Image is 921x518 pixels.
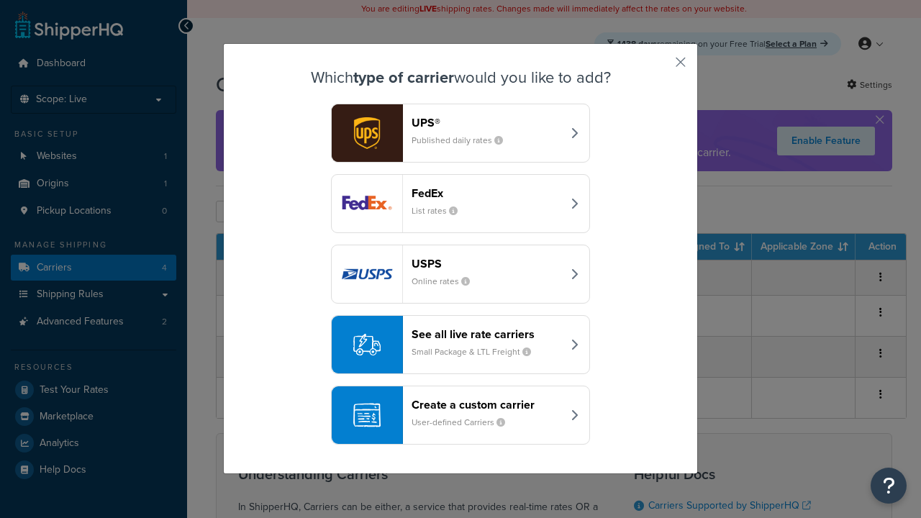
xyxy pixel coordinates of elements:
strong: type of carrier [353,65,454,89]
button: Open Resource Center [871,468,907,504]
img: ups logo [332,104,402,162]
small: List rates [412,204,469,217]
button: Create a custom carrierUser-defined Carriers [331,386,590,445]
header: FedEx [412,186,562,200]
img: icon-carrier-liverate-becf4550.svg [353,331,381,358]
header: UPS® [412,116,562,129]
header: See all live rate carriers [412,327,562,341]
small: Online rates [412,275,481,288]
h3: Which would you like to add? [260,69,661,86]
button: usps logoUSPSOnline rates [331,245,590,304]
header: Create a custom carrier [412,398,562,412]
img: usps logo [332,245,402,303]
img: icon-carrier-custom-c93b8a24.svg [353,401,381,429]
small: Small Package & LTL Freight [412,345,543,358]
header: USPS [412,257,562,271]
button: fedEx logoFedExList rates [331,174,590,233]
button: ups logoUPS®Published daily rates [331,104,590,163]
small: Published daily rates [412,134,514,147]
img: fedEx logo [332,175,402,232]
small: User-defined Carriers [412,416,517,429]
button: See all live rate carriersSmall Package & LTL Freight [331,315,590,374]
